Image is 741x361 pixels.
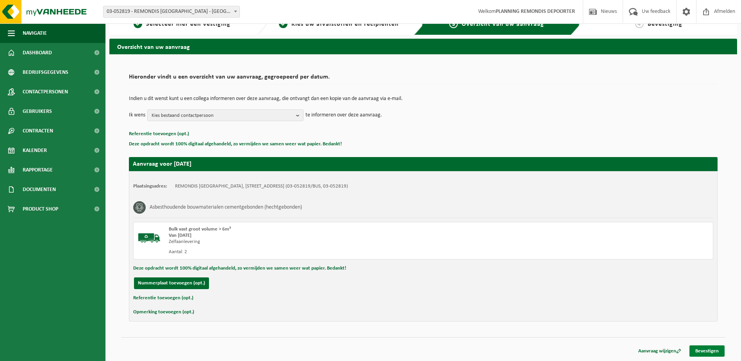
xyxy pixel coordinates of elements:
[109,39,737,54] h2: Overzicht van uw aanvraag
[23,121,53,141] span: Contracten
[632,345,687,357] a: Aanvraag wijzigen
[23,160,53,180] span: Rapportage
[23,141,47,160] span: Kalender
[134,277,209,289] button: Nummerplaat toevoegen (opt.)
[134,20,142,28] span: 1
[270,20,408,29] a: 2Kies uw afvalstoffen en recipiënten
[291,21,399,27] span: Kies uw afvalstoffen en recipiënten
[169,233,191,238] strong: Van [DATE]
[137,226,161,250] img: BL-SO-LV.png
[103,6,240,18] span: 03-052819 - REMONDIS WEST-VLAANDEREN - OOSTENDE
[23,102,52,121] span: Gebruikers
[129,109,145,121] p: Ik wens
[146,21,230,27] span: Selecteer hier een vestiging
[23,23,47,43] span: Navigatie
[133,161,191,167] strong: Aanvraag voor [DATE]
[150,201,302,214] h3: Asbesthoudende bouwmaterialen cementgebonden (hechtgebonden)
[635,20,644,28] span: 4
[305,109,382,121] p: te informeren over deze aanvraag.
[152,110,293,122] span: Kies bestaand contactpersoon
[129,129,189,139] button: Referentie toevoegen (opt.)
[449,20,458,28] span: 3
[23,82,68,102] span: Contactpersonen
[23,63,68,82] span: Bedrijfsgegevens
[23,43,52,63] span: Dashboard
[147,109,304,121] button: Kies bestaand contactpersoon
[169,249,455,255] div: Aantal: 2
[133,293,193,303] button: Referentie toevoegen (opt.)
[169,239,455,245] div: Zelfaanlevering
[133,184,167,189] strong: Plaatsingsadres:
[133,263,346,273] button: Deze opdracht wordt 100% digitaal afgehandeld, zo vermijden we samen weer wat papier. Bedankt!
[462,21,544,27] span: Overzicht van uw aanvraag
[169,227,231,232] span: Bulk vast groot volume > 6m³
[129,139,342,149] button: Deze opdracht wordt 100% digitaal afgehandeld, zo vermijden we samen weer wat papier. Bedankt!
[113,20,251,29] a: 1Selecteer hier een vestiging
[689,345,725,357] a: Bevestigen
[23,199,58,219] span: Product Shop
[279,20,287,28] span: 2
[104,6,239,17] span: 03-052819 - REMONDIS WEST-VLAANDEREN - OOSTENDE
[648,21,682,27] span: Bevestiging
[133,307,194,317] button: Opmerking toevoegen (opt.)
[23,180,56,199] span: Documenten
[175,183,348,189] td: REMONDIS [GEOGRAPHIC_DATA], [STREET_ADDRESS] (03-052819/BUS, 03-052819)
[129,74,718,84] h2: Hieronder vindt u een overzicht van uw aanvraag, gegroepeerd per datum.
[129,96,718,102] p: Indien u dit wenst kunt u een collega informeren over deze aanvraag, die ontvangt dan een kopie v...
[496,9,575,14] strong: PLANNING REMONDIS DEPOORTER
